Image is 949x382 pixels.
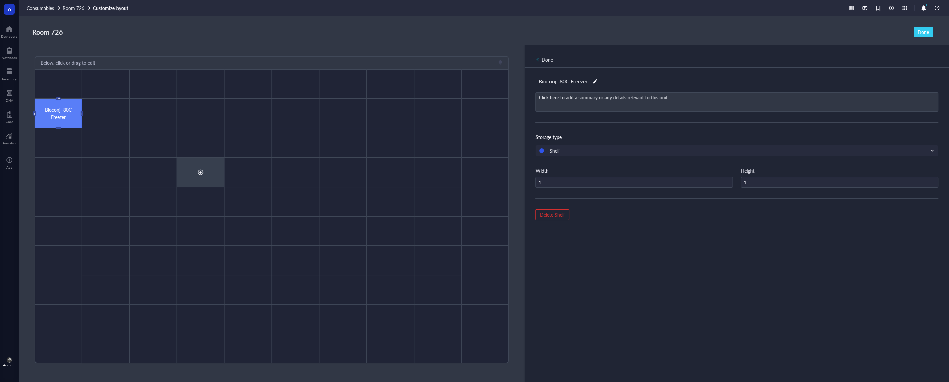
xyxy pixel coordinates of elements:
[918,28,929,36] div: Done
[914,27,933,37] button: Done
[541,56,553,63] div: Done
[63,5,92,11] a: Room 726
[44,106,72,121] div: Bioconj -80C Freezer
[741,167,754,174] div: Height
[2,66,17,81] a: Inventory
[536,93,938,111] div: Click here to add a summary or any details relevant to this unit.
[535,76,590,87] div: Bioconj -80C Freezer
[6,98,13,102] div: DNA
[27,5,61,11] a: Consumables
[63,5,84,11] span: Room 726
[41,59,95,66] div: Below, click or drag to edit
[81,111,83,116] img: svg%3e
[8,5,11,13] span: A
[1,34,18,38] div: Dashboard
[6,120,13,124] div: Core
[3,363,16,367] div: Account
[29,26,66,38] div: Room 726
[2,45,17,60] a: Notebook
[6,109,13,124] a: Core
[535,209,569,220] button: Delete Shelf
[6,165,13,169] div: Add
[1,24,18,38] a: Dashboard
[27,5,54,11] span: Consumables
[540,212,565,218] span: Delete Shelf
[2,77,17,81] div: Inventory
[535,133,938,141] div: Storage type
[56,97,61,100] img: svg%3e
[3,141,16,145] div: Analytics
[3,130,16,145] a: Analytics
[7,357,12,363] img: 194d251f-2f82-4463-8fb8-8f750e7a68d2.jpeg
[2,56,17,60] div: Notebook
[6,88,13,102] a: DNA
[539,147,927,154] div: Shelf
[535,167,548,174] div: Width
[56,127,61,129] img: svg%3e
[33,111,36,116] img: svg%3e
